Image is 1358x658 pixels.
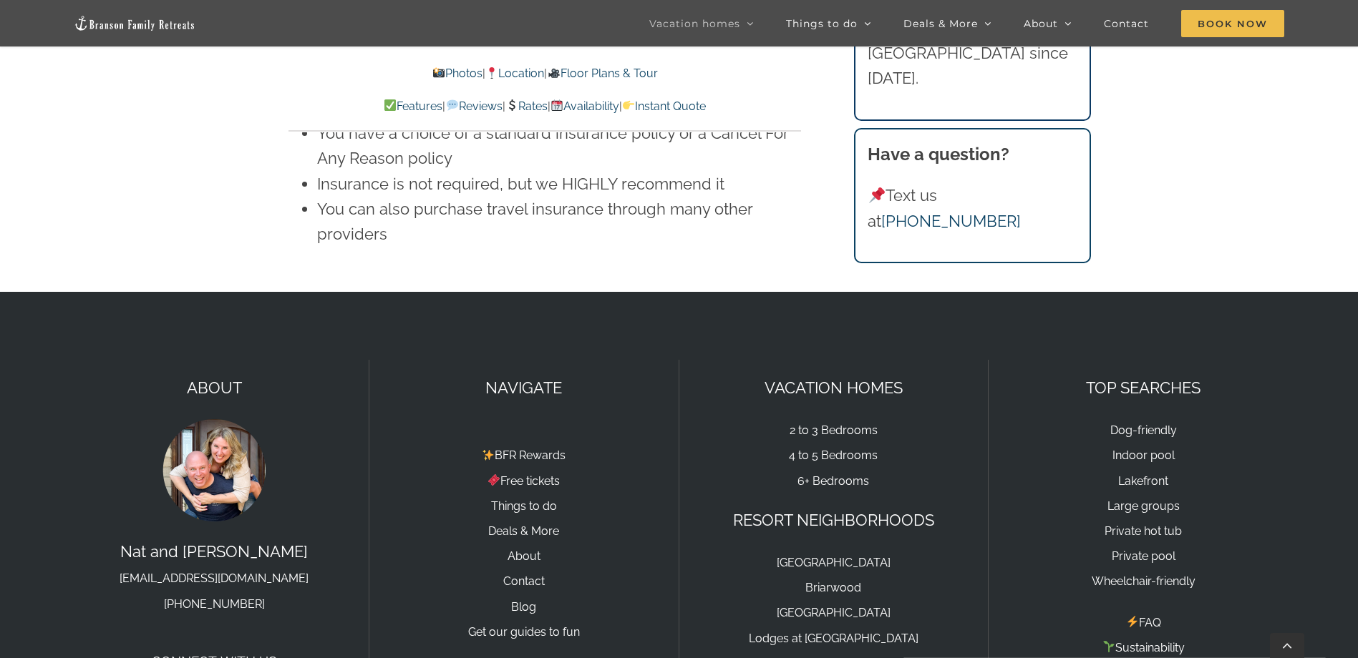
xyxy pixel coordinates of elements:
[447,99,458,111] img: 💬
[508,549,540,563] a: About
[482,448,566,462] a: BFR Rewards
[1107,499,1180,513] a: Large groups
[869,187,885,203] img: 📌
[777,606,891,619] a: [GEOGRAPHIC_DATA]
[1112,448,1175,462] a: Indoor pool
[120,571,309,585] a: [EMAIL_ADDRESS][DOMAIN_NAME]
[1126,616,1161,629] a: FAQ
[1102,641,1185,654] a: Sustainability
[488,524,559,538] a: Deals & More
[749,632,918,645] a: Lodges at [GEOGRAPHIC_DATA]
[622,99,706,113] a: Instant Quote
[317,121,801,171] li: You have a choice of a standard insurance policy or a Cancel For Any Reason policy
[1110,423,1177,437] a: Dog-friendly
[548,67,560,79] img: 🎥
[160,416,268,524] img: Nat and Tyann
[488,474,500,486] img: 🎟️
[777,556,891,569] a: [GEOGRAPHIC_DATA]
[288,64,801,83] p: | |
[551,99,563,111] img: 📆
[486,67,498,79] img: 📍
[384,99,442,113] a: Features
[482,449,494,461] img: ✨
[384,375,664,401] p: NAVIGATE
[317,172,801,197] li: Insurance is not required, but we HIGHLY recommend it
[1003,375,1284,401] p: TOP SEARCHES
[433,67,445,79] img: 📸
[881,212,1021,230] a: [PHONE_NUMBER]
[649,19,740,29] span: Vacation homes
[445,99,502,113] a: Reviews
[485,67,544,80] a: Location
[288,97,801,116] p: | | | |
[74,539,354,615] p: Nat and [PERSON_NAME]
[694,375,974,401] p: VACATION HOMES
[623,99,634,111] img: 👉
[551,99,619,113] a: Availability
[789,448,878,462] a: 4 to 5 Bedrooms
[1181,10,1284,37] span: Book Now
[317,197,801,247] li: You can also purchase travel insurance through many other providers
[1112,549,1175,563] a: Private pool
[488,474,560,488] a: Free tickets
[505,99,548,113] a: Rates
[491,499,557,513] a: Things to do
[74,375,354,401] p: ABOUT
[511,600,536,614] a: Blog
[786,19,858,29] span: Things to do
[1104,19,1149,29] span: Contact
[164,597,265,611] a: [PHONE_NUMBER]
[903,19,978,29] span: Deals & More
[868,183,1077,233] p: Text us at
[1105,524,1182,538] a: Private hot tub
[1127,616,1138,627] img: ⚡️
[797,474,869,488] a: 6+ Bedrooms
[1024,19,1058,29] span: About
[547,67,657,80] a: Floor Plans & Tour
[868,144,1009,164] strong: Have a question?
[790,423,878,437] a: 2 to 3 Bedrooms
[432,67,482,80] a: Photos
[74,15,195,31] img: Branson Family Retreats Logo
[1103,641,1115,652] img: 🌱
[468,625,580,639] a: Get our guides to fun
[384,99,396,111] img: ✅
[1118,474,1168,488] a: Lakefront
[694,508,974,533] p: RESORT NEIGHBORHOODS
[1092,574,1195,588] a: Wheelchair-friendly
[805,581,861,594] a: Briarwood
[506,99,518,111] img: 💲
[503,574,545,588] a: Contact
